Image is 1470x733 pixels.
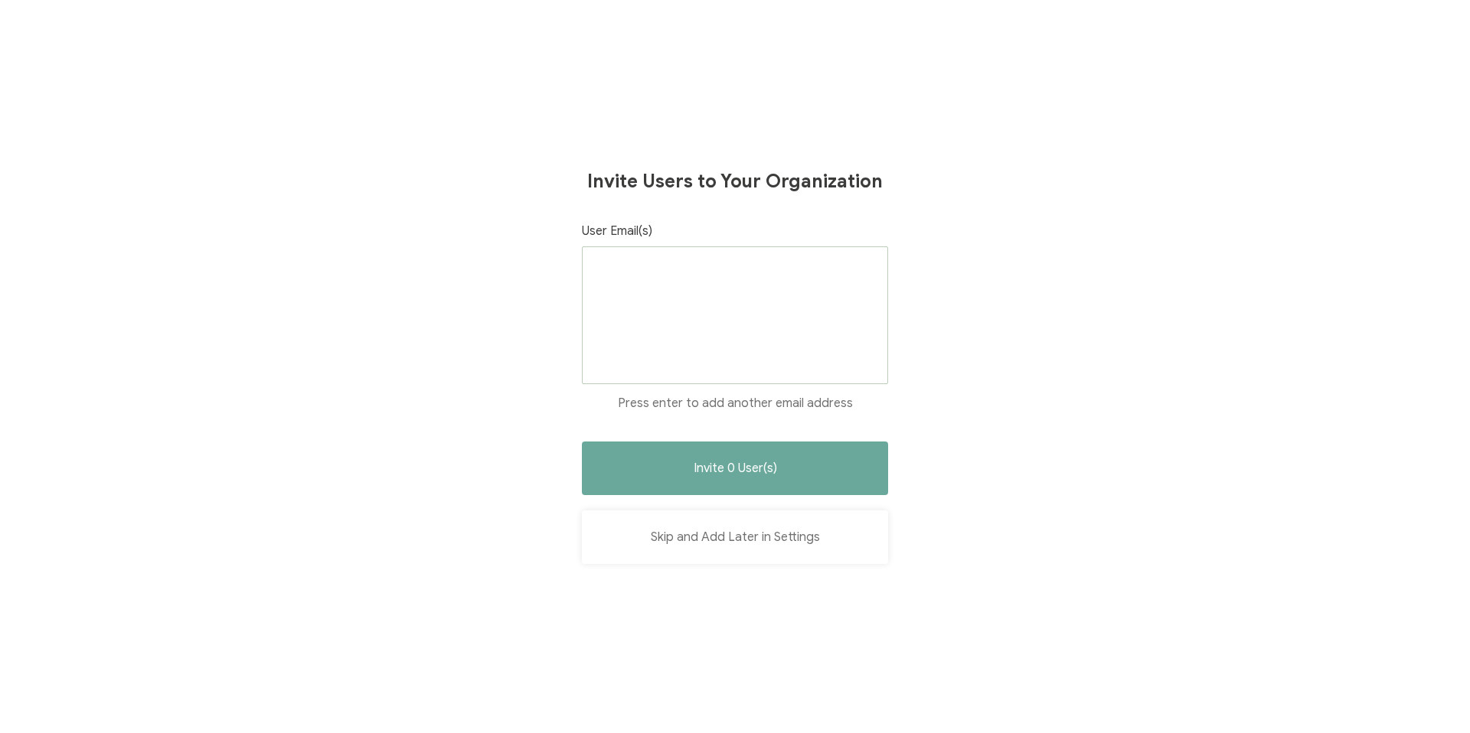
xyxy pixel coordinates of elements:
[582,441,888,495] button: Invite 0 User(s)
[1393,660,1470,733] iframe: Chat Widget
[582,223,652,239] span: User Email(s)
[587,170,883,193] h1: Invite Users to Your Organization
[618,396,853,411] span: Press enter to add another email address
[694,462,777,474] span: Invite 0 User(s)
[582,510,888,564] button: Skip and Add Later in Settings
